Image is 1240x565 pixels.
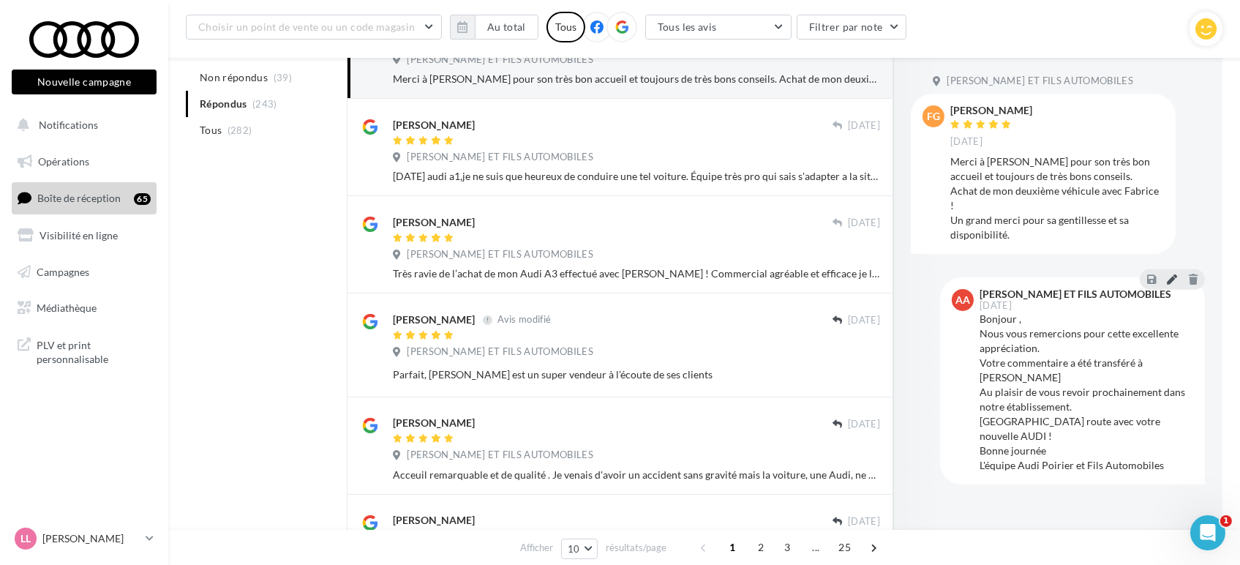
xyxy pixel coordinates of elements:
[393,416,475,430] div: [PERSON_NAME]
[393,118,475,132] div: [PERSON_NAME]
[9,146,159,177] a: Opérations
[980,301,1012,310] span: [DATE]
[980,289,1171,299] div: [PERSON_NAME] ET FILS AUTOMOBILES
[9,293,159,323] a: Médiathèque
[950,135,982,149] span: [DATE]
[200,123,222,138] span: Tous
[38,155,89,168] span: Opérations
[186,15,442,40] button: Choisir un point de vente ou un code magasin
[848,314,880,327] span: [DATE]
[848,217,880,230] span: [DATE]
[393,215,475,230] div: [PERSON_NAME]
[848,515,880,528] span: [DATE]
[37,335,151,367] span: PLV et print personnalisable
[407,345,593,359] span: [PERSON_NAME] ET FILS AUTOMOBILES
[1220,515,1232,527] span: 1
[645,15,792,40] button: Tous les avis
[20,531,31,546] span: LL
[393,72,880,86] div: Merci à [PERSON_NAME] pour son très bon accueil et toujours de très bons conseils. Achat de mon d...
[797,15,907,40] button: Filtrer par note
[274,72,292,83] span: (39)
[9,329,159,373] a: PLV et print personnalisable
[407,449,593,462] span: [PERSON_NAME] ET FILS AUTOMOBILES
[568,543,580,555] span: 10
[134,193,151,205] div: 65
[228,124,252,136] span: (282)
[980,312,1193,473] div: Bonjour , Nous vous remercions pour cette excellente appréciation. Votre commentaire a été transf...
[775,536,799,559] span: 3
[833,536,857,559] span: 25
[407,53,593,67] span: [PERSON_NAME] ET FILS AUTOMOBILES
[1190,515,1225,550] iframe: Intercom live chat
[950,154,1164,242] div: Merci à [PERSON_NAME] pour son très bon accueil et toujours de très bons conseils. Achat de mon d...
[606,541,666,555] span: résultats/page
[749,536,773,559] span: 2
[561,539,598,559] button: 10
[450,15,538,40] button: Au total
[393,313,475,327] div: [PERSON_NAME]
[9,220,159,251] a: Visibilité en ligne
[393,468,880,482] div: Acceuil remarquable et de qualité . Je venais d'avoir un accident sans gravité mais la voiture, u...
[198,20,415,33] span: Choisir un point de vente ou un code magasin
[721,536,744,559] span: 1
[804,536,827,559] span: ...
[475,15,538,40] button: Au total
[9,257,159,288] a: Campagnes
[393,266,880,281] div: Très ravie de l’achat de mon Audi A3 effectué avec [PERSON_NAME] ! Commercial agréable et efficac...
[658,20,717,33] span: Tous les avis
[955,293,970,307] span: AA
[407,248,593,261] span: [PERSON_NAME] ET FILS AUTOMOBILES
[200,70,268,85] span: Non répondus
[393,367,785,382] div: Parfait, [PERSON_NAME] est un super vendeur à l’écoute de ses clients
[407,151,593,164] span: [PERSON_NAME] ET FILS AUTOMOBILES
[950,105,1032,116] div: [PERSON_NAME]
[520,541,553,555] span: Afficher
[393,513,475,528] div: [PERSON_NAME]
[37,265,89,277] span: Campagnes
[37,302,97,314] span: Médiathèque
[12,70,157,94] button: Nouvelle campagne
[393,169,880,184] div: [DATE] audi a1,je ne suis que heureux de conduire une tel voiture. Équipe très pro qui sais s'ada...
[12,525,157,553] a: LL [PERSON_NAME]
[546,12,585,42] div: Tous
[848,119,880,132] span: [DATE]
[947,75,1133,88] span: [PERSON_NAME] ET FILS AUTOMOBILES
[927,109,940,124] span: FG
[42,531,140,546] p: [PERSON_NAME]
[497,314,551,326] span: Avis modifié
[9,182,159,214] a: Boîte de réception65
[39,119,98,131] span: Notifications
[9,110,154,141] button: Notifications
[37,192,121,204] span: Boîte de réception
[40,229,118,242] span: Visibilité en ligne
[848,418,880,431] span: [DATE]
